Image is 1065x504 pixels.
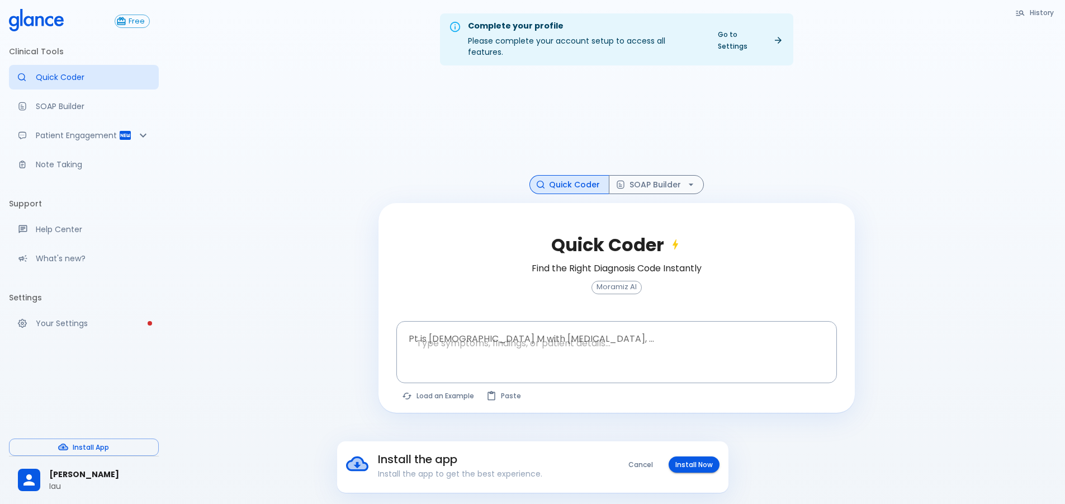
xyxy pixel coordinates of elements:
p: What's new? [36,253,150,264]
p: Quick Coder [36,72,150,83]
p: Patient Engagement [36,130,119,141]
span: Moramiz AI [592,283,641,291]
button: Install Now [669,456,720,473]
a: Docugen: Compose a clinical documentation in seconds [9,94,159,119]
p: Help Center [36,224,150,235]
button: Install App [9,439,159,456]
li: Clinical Tools [9,38,159,65]
div: Please complete your account setup to access all features. [468,17,702,62]
a: Moramiz: Find ICD10AM codes instantly [9,65,159,90]
span: [PERSON_NAME] [49,469,150,481]
p: Iau [49,481,150,492]
button: SOAP Builder [609,175,704,195]
div: [PERSON_NAME]Iau [9,461,159,500]
div: Complete your profile [468,20,702,32]
span: Free [124,17,149,26]
button: Load a random example [396,388,481,404]
a: Go to Settings [711,26,789,54]
h6: Find the Right Diagnosis Code Instantly [532,261,702,276]
div: Patient Reports & Referrals [9,123,159,148]
li: Support [9,190,159,217]
a: Please complete account setup [9,311,159,336]
li: Settings [9,284,159,311]
button: History [1010,4,1061,21]
p: Install the app to get the best experience. [378,468,592,479]
div: Recent updates and feature releases [9,246,159,271]
p: Your Settings [36,318,150,329]
a: Advanced note-taking [9,152,159,177]
h2: Quick Coder [551,234,682,256]
a: Get help from our support team [9,217,159,242]
p: Note Taking [36,159,150,170]
button: Quick Coder [529,175,609,195]
button: Cancel [622,456,660,473]
button: Paste from clipboard [481,388,528,404]
h6: Install the app [378,450,592,468]
p: SOAP Builder [36,101,150,112]
a: Click to view or change your subscription [115,15,159,28]
button: Free [115,15,150,28]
